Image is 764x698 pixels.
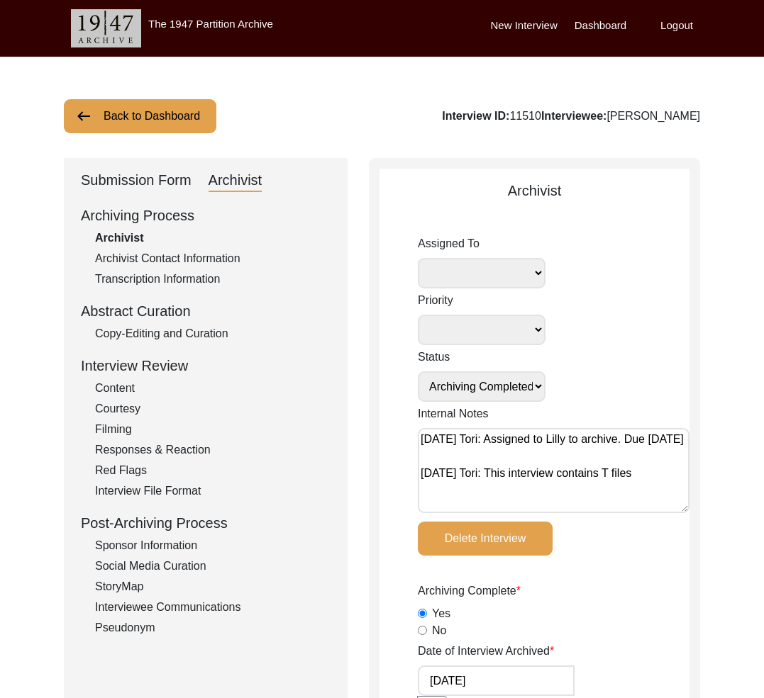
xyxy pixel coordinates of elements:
[442,108,700,125] div: 11510 [PERSON_NAME]
[95,441,331,458] div: Responses & Reaction
[71,9,141,47] img: header-logo.png
[95,483,331,500] div: Interview File Format
[81,300,331,322] div: Abstract Curation
[95,230,331,247] div: Archivist
[418,522,553,556] button: Delete Interview
[418,582,521,600] label: Archiving Complete
[95,619,331,636] div: Pseudonym
[209,169,262,192] div: Archivist
[442,110,509,122] b: Interview ID:
[660,18,693,34] label: Logout
[95,325,331,342] div: Copy-Editing and Curation
[95,462,331,479] div: Red Flags
[418,235,546,252] label: Assigned To
[148,18,273,30] label: The 1947 Partition Archive
[432,622,446,639] label: No
[81,205,331,226] div: Archiving Process
[95,271,331,288] div: Transcription Information
[491,18,558,34] label: New Interview
[95,558,331,575] div: Social Media Curation
[95,400,331,417] div: Courtesy
[64,99,216,133] button: Back to Dashboard
[418,643,554,660] label: Date of Interview Archived
[95,250,331,267] div: Archivist Contact Information
[75,108,92,125] img: arrow-left.png
[81,169,192,192] div: Submission Form
[95,599,331,616] div: Interviewee Communications
[81,355,331,376] div: Interview Review
[575,18,626,34] label: Dashboard
[95,421,331,438] div: Filming
[380,180,690,201] div: Archivist
[418,405,489,422] label: Internal Notes
[418,349,546,366] label: Status
[418,292,546,309] label: Priority
[81,512,331,534] div: Post-Archiving Process
[418,665,575,696] input: MM/DD/YYYY
[541,110,607,122] b: Interviewee:
[432,605,450,622] label: Yes
[95,537,331,554] div: Sponsor Information
[95,578,331,595] div: StoryMap
[95,380,331,397] div: Content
